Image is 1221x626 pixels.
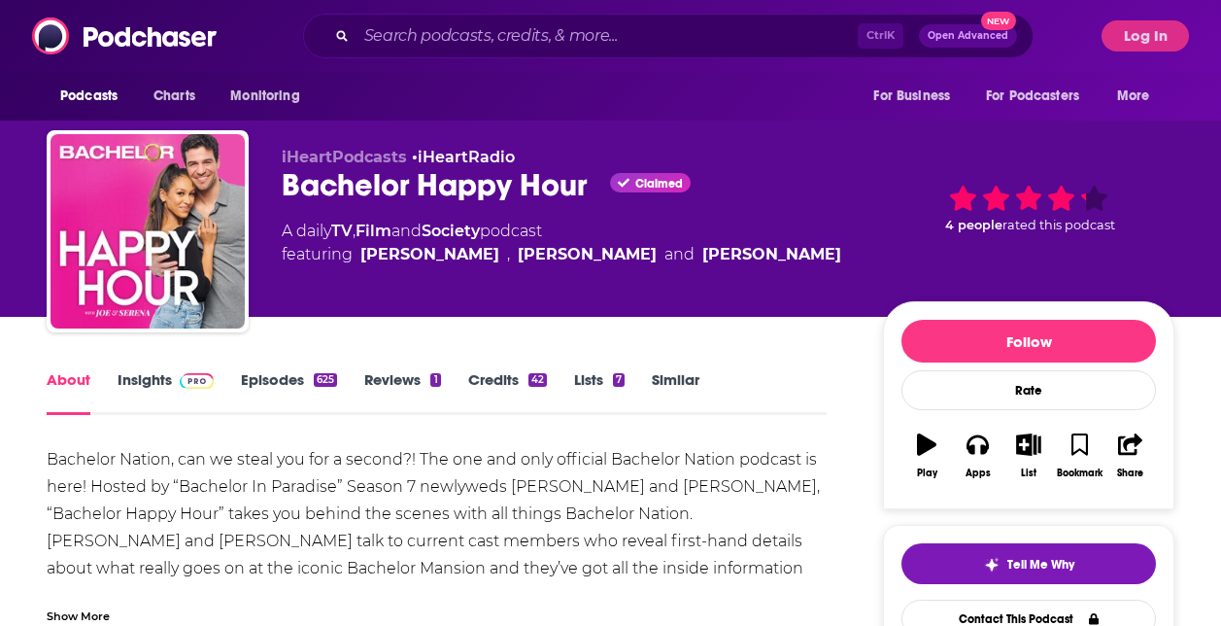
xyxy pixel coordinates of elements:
[314,373,337,387] div: 625
[928,31,1008,41] span: Open Advanced
[230,83,299,110] span: Monitoring
[282,148,407,166] span: iHeartPodcasts
[901,421,952,491] button: Play
[702,243,841,266] a: Rachel Lindsay
[945,218,1002,232] span: 4 people
[303,14,1034,58] div: Search podcasts, credits, & more...
[47,370,90,415] a: About
[919,24,1017,48] button: Open AdvancedNew
[518,243,657,266] a: Joe Amabile
[1117,83,1150,110] span: More
[901,320,1156,363] button: Follow
[356,222,391,240] a: Film
[858,23,903,49] span: Ctrl K
[1105,421,1156,491] button: Share
[360,243,499,266] a: Serena Pitt
[981,12,1016,30] span: New
[528,373,547,387] div: 42
[331,222,353,240] a: TV
[901,543,1156,584] button: tell me why sparkleTell Me Why
[1103,78,1174,115] button: open menu
[883,148,1174,268] div: 4 peoplerated this podcast
[507,243,510,266] span: ,
[32,17,219,54] img: Podchaser - Follow, Share and Rate Podcasts
[1007,557,1074,573] span: Tell Me Why
[652,370,699,415] a: Similar
[180,373,214,389] img: Podchaser Pro
[873,83,950,110] span: For Business
[966,468,991,479] div: Apps
[364,370,440,415] a: Reviews1
[901,370,1156,410] div: Rate
[986,83,1079,110] span: For Podcasters
[153,83,195,110] span: Charts
[391,222,422,240] span: and
[118,370,214,415] a: InsightsPodchaser Pro
[47,78,143,115] button: open menu
[282,220,841,266] div: A daily podcast
[664,243,695,266] span: and
[613,373,625,387] div: 7
[356,20,858,52] input: Search podcasts, credits, & more...
[422,222,480,240] a: Society
[353,222,356,240] span: ,
[141,78,207,115] a: Charts
[282,243,841,266] span: featuring
[973,78,1107,115] button: open menu
[60,83,118,110] span: Podcasts
[418,148,515,166] a: iHeartRadio
[468,370,547,415] a: Credits42
[1057,468,1102,479] div: Bookmark
[917,468,937,479] div: Play
[1002,218,1115,232] span: rated this podcast
[430,373,440,387] div: 1
[1117,468,1143,479] div: Share
[635,179,683,189] span: Claimed
[1003,421,1054,491] button: List
[1102,20,1189,52] button: Log In
[1021,468,1036,479] div: List
[860,78,974,115] button: open menu
[984,557,1000,573] img: tell me why sparkle
[952,421,1002,491] button: Apps
[217,78,324,115] button: open menu
[574,370,625,415] a: Lists7
[51,134,245,329] img: Bachelor Happy Hour
[1054,421,1104,491] button: Bookmark
[241,370,337,415] a: Episodes625
[412,148,515,166] span: •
